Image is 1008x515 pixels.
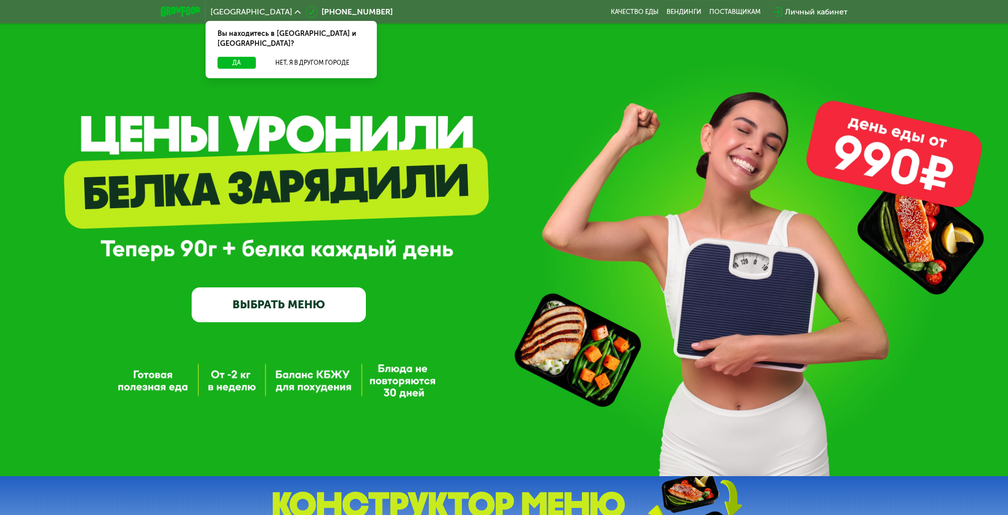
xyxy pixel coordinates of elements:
[611,8,659,16] a: Качество еды
[667,8,701,16] a: Вендинги
[192,287,366,322] a: ВЫБРАТЬ МЕНЮ
[306,6,393,18] a: [PHONE_NUMBER]
[709,8,761,16] div: поставщикам
[211,8,292,16] span: [GEOGRAPHIC_DATA]
[260,57,365,69] button: Нет, я в другом городе
[785,6,848,18] div: Личный кабинет
[206,21,377,57] div: Вы находитесь в [GEOGRAPHIC_DATA] и [GEOGRAPHIC_DATA]?
[218,57,256,69] button: Да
